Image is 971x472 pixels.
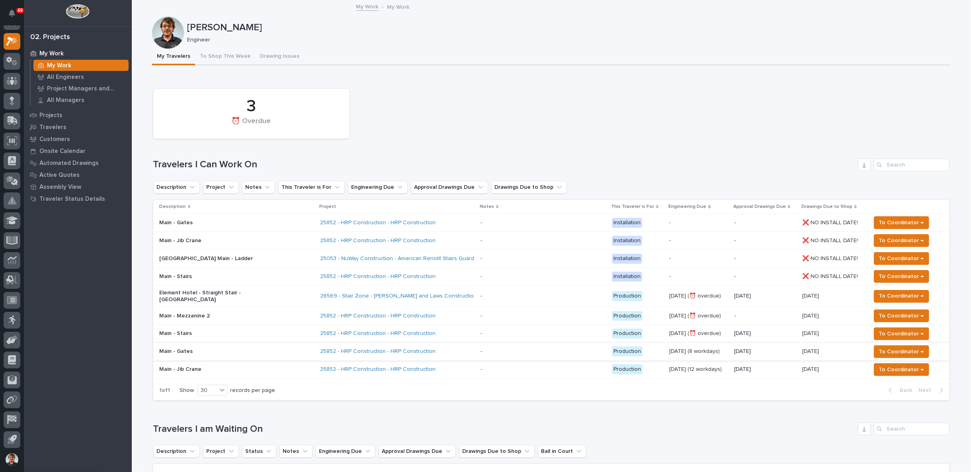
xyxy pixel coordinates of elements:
button: Engineering Due [316,445,375,458]
div: Installation [612,218,642,228]
img: Workspace Logo [66,4,89,19]
p: Project [319,202,336,211]
span: To Coordinator → [879,365,924,374]
p: [DATE] [802,311,821,319]
a: Traveler Status Details [24,193,131,205]
a: Assembly View [24,181,131,193]
button: My Travelers [152,49,195,65]
a: My Work [356,2,379,11]
span: Next [919,387,936,394]
span: To Coordinator → [879,272,924,281]
button: Drawing Issues [255,49,304,65]
p: Element Hotel - Straight Stair - [GEOGRAPHIC_DATA] [160,290,299,303]
p: All Engineers [47,74,84,81]
p: Show [180,387,194,394]
tr: Main - Gates25852 - HRP Construction - HRP Construction - Installation--❌ NO INSTALL DATE!❌ NO IN... [153,214,950,232]
button: To Coordinator → [874,327,929,340]
p: ❌ NO INSTALL DATE! [802,272,860,280]
p: Main - Stairs [160,273,299,280]
p: [GEOGRAPHIC_DATA] Main - Ladder [160,255,299,262]
p: - [734,273,796,280]
button: Description [153,181,200,194]
p: This Traveler is For [611,202,654,211]
button: Ball in Court [538,445,586,458]
span: To Coordinator → [879,329,924,339]
div: ⏰ Overdue [167,117,336,134]
a: Travelers [24,121,131,133]
button: Description [153,445,200,458]
tr: Main - Jib Crane25852 - HRP Construction - HRP Construction - Production[DATE] (12 workdays)[DATE... [153,360,950,378]
p: All Managers [47,97,84,104]
p: [DATE] [802,347,821,355]
p: [DATE] [802,291,821,300]
p: Main - Jib Crane [160,237,299,244]
p: [DATE] [734,366,796,373]
button: To Coordinator → [874,309,929,322]
p: Assembly View [39,184,81,191]
p: [DATE] (⏰ overdue) [669,330,728,337]
button: Approval Drawings Due [379,445,456,458]
p: Active Quotes [39,172,80,179]
tr: [GEOGRAPHIC_DATA] Main - Ladder25053 - NuWay Construction - American Renolit Stairs Guardrail and... [153,250,950,268]
p: [PERSON_NAME] [187,22,947,33]
p: ❌ NO INSTALL DATE! [802,218,860,226]
div: 3 [167,96,336,116]
button: Drawings Due to Shop [459,445,535,458]
button: To Coordinator → [874,345,929,358]
span: To Coordinator → [879,254,924,263]
button: To Coordinator → [874,270,929,283]
a: All Engineers [31,71,131,82]
button: Notes [242,181,275,194]
a: 25852 - HRP Construction - HRP Construction [320,330,436,337]
tr: Main - Stairs25852 - HRP Construction - HRP Construction - Installation--❌ NO INSTALL DATE!❌ NO I... [153,268,950,286]
p: Customers [39,136,70,143]
button: This Traveler is For [278,181,345,194]
a: 25852 - HRP Construction - HRP Construction [320,313,436,319]
p: 49 [18,8,23,13]
div: - [481,348,482,355]
p: My Work [39,50,64,57]
button: Drawings Due to Shop [491,181,567,194]
button: To Coordinator → [874,252,929,265]
div: Installation [612,272,642,282]
p: Main - Mezzanine 2 [160,313,299,319]
p: [DATE] (⏰ overdue) [669,293,728,300]
p: Main - Gates [160,348,299,355]
p: - [669,273,728,280]
div: Production [612,329,643,339]
p: - [734,255,796,262]
a: Customers [24,133,131,145]
div: - [481,255,482,262]
p: Main - Stairs [160,330,299,337]
p: Project Managers and Engineers [47,85,125,92]
a: 25852 - HRP Construction - HRP Construction [320,366,436,373]
div: - [481,293,482,300]
button: Approval Drawings Due [411,181,488,194]
span: To Coordinator → [879,236,924,245]
a: My Work [24,47,131,59]
a: Active Quotes [24,169,131,181]
span: To Coordinator → [879,291,924,301]
div: Search [874,159,950,171]
p: [DATE] (8 workdays) [669,348,728,355]
a: 25053 - NuWay Construction - American Renolit Stairs Guardrail and Roof Ladder [320,255,526,262]
p: [DATE] (⏰ overdue) [669,313,728,319]
div: Production [612,347,643,356]
button: Engineering Due [348,181,408,194]
button: To Shop This Week [195,49,255,65]
a: 25852 - HRP Construction - HRP Construction [320,348,436,355]
span: To Coordinator → [879,218,924,227]
a: Automated Drawings [24,157,131,169]
div: - [481,219,482,226]
button: users-avatar [4,451,20,468]
div: 02. Projects [30,33,70,42]
p: - [669,219,728,226]
button: Project [203,181,239,194]
p: [DATE] [734,293,796,300]
p: Travelers [39,124,66,131]
div: Production [612,311,643,321]
p: - [669,255,728,262]
button: To Coordinator → [874,216,929,229]
p: ❌ NO INSTALL DATE! [802,254,860,262]
a: My Work [31,60,131,71]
